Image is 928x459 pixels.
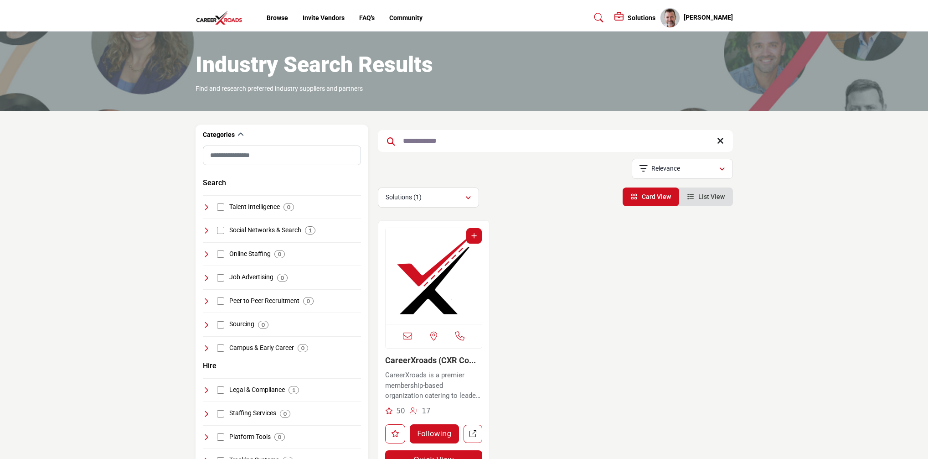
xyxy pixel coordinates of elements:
div: 0 Results For Staffing Services [280,410,290,418]
h1: Industry Search Results [196,51,433,79]
h4: Sourcing: Strategies and tools for identifying and engaging potential candidates for specific job... [229,320,254,329]
p: Relevance [651,164,680,173]
h4: Legal & Compliance: Resources and services ensuring recruitment practices comply with legal and r... [229,386,285,395]
img: CareerXroads (CXR Community) [386,228,482,324]
input: Select Peer to Peer Recruitment checkbox [217,297,224,305]
b: 1 [292,387,295,393]
input: Select Job Advertising checkbox [217,274,224,282]
input: Select Platform Tools checkbox [217,433,224,441]
p: CareerXroads is a premier membership-based organization catering to leaders and heads of talent a... [385,370,483,401]
input: Select Campus & Early Career checkbox [217,344,224,352]
a: CareerXroads (CXR Co... [385,355,476,365]
span: Card View [642,193,671,200]
span: 17 [422,407,431,415]
input: Select Talent Intelligence checkbox [217,203,224,211]
p: Find and research preferred industry suppliers and partners [196,84,363,94]
div: 1 Results For Legal & Compliance [289,386,299,394]
span: 50 [396,407,405,415]
b: 0 [281,275,284,281]
div: Solutions [614,12,655,23]
span: List View [698,193,725,200]
div: 0 Results For Sourcing [258,321,268,329]
div: 0 Results For Platform Tools [274,433,285,441]
button: Solutions (1) [378,188,479,208]
b: 0 [301,345,304,351]
h2: Categories [203,130,235,140]
input: Search Keyword [378,130,733,152]
input: Search Category [203,146,361,165]
h3: CareerXroads (CXR Community) [385,355,483,365]
button: Following [410,424,459,443]
input: Select Legal & Compliance checkbox [217,386,224,394]
li: List View [679,188,733,206]
a: Open Listing in new tab [386,228,482,324]
i: Recommendations [385,407,393,414]
div: Followers [410,406,431,417]
b: 0 [284,411,287,417]
button: Search [203,177,226,188]
a: Search [585,10,609,25]
h4: Peer to Peer Recruitment: Recruitment methods leveraging existing employees' networks and relatio... [229,297,299,306]
b: 1 [309,227,312,234]
div: 0 Results For Peer to Peer Recruitment [303,297,314,305]
div: 0 Results For Talent Intelligence [284,203,294,211]
a: View Card [631,193,671,200]
input: Select Sourcing checkbox [217,321,224,329]
b: 0 [278,251,281,257]
a: Open CareerXroads in new tab [464,425,482,443]
img: Site Logo [196,10,247,26]
h5: Solutions [628,14,655,22]
a: Browse [267,14,288,21]
input: Select Staffing Services checkbox [217,410,224,417]
a: View List [687,193,725,200]
h4: Platform Tools: Software and tools designed to enhance operational efficiency and collaboration i... [229,433,271,442]
button: Relevance [632,159,733,179]
h4: Online Staffing: Digital platforms specializing in the staffing of temporary, contract, and conti... [229,250,271,259]
p: Solutions (1) [386,193,422,202]
a: Add To List [471,232,477,240]
div: 1 Results For Social Networks & Search [305,226,315,235]
button: Show hide supplier dropdown [660,8,680,28]
h4: Campus & Early Career: Programs and platforms focusing on recruitment and career development for ... [229,344,294,353]
h4: Job Advertising: Platforms and strategies for advertising job openings to attract a wide range of... [229,273,273,282]
div: 0 Results For Job Advertising [277,274,288,282]
b: 0 [287,204,290,210]
h5: [PERSON_NAME] [684,13,733,22]
b: 0 [307,298,310,304]
input: Select Online Staffing checkbox [217,250,224,258]
a: Invite Vendors [303,14,345,21]
a: Community [389,14,423,21]
a: CareerXroads is a premier membership-based organization catering to leaders and heads of talent a... [385,368,483,401]
a: FAQ's [359,14,375,21]
b: 0 [278,434,281,440]
button: Like listing [385,424,405,443]
h4: Talent Intelligence: Intelligence and data-driven insights for making informed decisions in talen... [229,203,280,212]
button: Hire [203,360,217,371]
h4: Social Networks & Search: Platforms that combine social networking and search capabilities for re... [229,226,301,235]
div: 0 Results For Campus & Early Career [298,344,308,352]
h4: Staffing Services: Services and agencies focused on providing temporary, permanent, and specializ... [229,409,276,418]
input: Select Social Networks & Search checkbox [217,227,224,234]
div: 0 Results For Online Staffing [274,250,285,258]
b: 0 [262,322,265,328]
li: Card View [623,188,679,206]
